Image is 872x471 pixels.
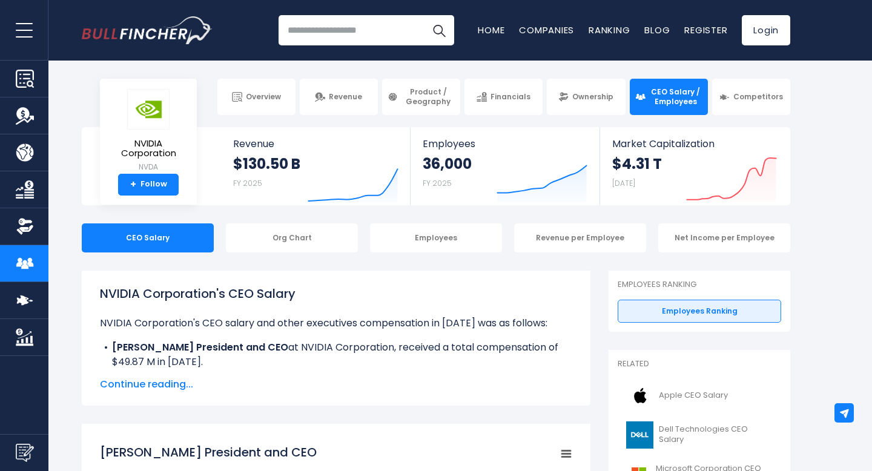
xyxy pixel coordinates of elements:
a: Employees Ranking [618,300,781,323]
span: Revenue [233,138,398,150]
button: Search [424,15,454,45]
a: Register [684,24,727,36]
h1: NVIDIA Corporation's CEO Salary [100,285,572,303]
a: Apple CEO Salary [618,379,781,412]
a: Home [478,24,504,36]
strong: + [130,179,136,190]
a: Overview [217,79,296,115]
a: +Follow [118,174,179,196]
span: Ownership [572,92,613,102]
strong: $4.31 T [612,154,662,173]
a: Blog [644,24,670,36]
small: FY 2025 [423,178,452,188]
a: Revenue $130.50 B FY 2025 [221,127,411,205]
span: Revenue [329,92,362,102]
span: CEO Salary / Employees [649,87,702,106]
li: at NVIDIA Corporation, received a total compensation of $49.87 M in [DATE]. [100,340,572,369]
div: Org Chart [226,223,358,252]
a: Ownership [547,79,625,115]
b: [PERSON_NAME] President and CEO [112,340,288,354]
span: Continue reading... [100,377,572,392]
img: DELL logo [625,421,655,449]
a: CEO Salary / Employees [630,79,708,115]
small: NVDA [110,162,187,173]
span: Employees [423,138,587,150]
a: Go to homepage [82,16,212,44]
a: Market Capitalization $4.31 T [DATE] [600,127,789,205]
a: Financials [464,79,543,115]
a: Product / Geography [382,79,460,115]
div: Net Income per Employee [658,223,790,252]
a: NVIDIA Corporation NVDA [109,88,188,174]
p: Employees Ranking [618,280,781,290]
a: Revenue [300,79,378,115]
span: Product / Geography [401,87,455,106]
div: CEO Salary [82,223,214,252]
p: Related [618,359,781,369]
span: Apple CEO Salary [659,390,728,401]
strong: 36,000 [423,154,472,173]
span: Market Capitalization [612,138,777,150]
a: Competitors [712,79,790,115]
div: Employees [370,223,502,252]
p: NVIDIA Corporation's CEO salary and other executives compensation in [DATE] was as follows: [100,316,572,331]
span: Financials [490,92,530,102]
tspan: [PERSON_NAME] President and CEO [100,444,317,461]
span: Overview [246,92,281,102]
span: NVIDIA Corporation [110,139,187,159]
a: Ranking [589,24,630,36]
img: Bullfincher logo [82,16,213,44]
small: FY 2025 [233,178,262,188]
a: Login [742,15,790,45]
strong: $130.50 B [233,154,300,173]
img: AAPL logo [625,382,655,409]
div: Revenue per Employee [514,223,646,252]
img: Ownership [16,217,34,236]
a: Companies [519,24,574,36]
a: Dell Technologies CEO Salary [618,418,781,452]
span: Dell Technologies CEO Salary [659,424,774,445]
a: Employees 36,000 FY 2025 [411,127,599,205]
small: [DATE] [612,178,635,188]
span: Competitors [733,92,783,102]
